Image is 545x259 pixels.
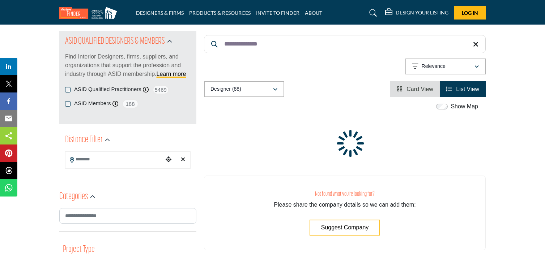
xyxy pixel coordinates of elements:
li: Card View [390,81,440,97]
a: INVITE TO FINDER [256,10,299,16]
label: ASID Qualified Practitioners [74,85,141,94]
button: Suggest Company [310,220,380,236]
input: Search Keyword [204,35,486,53]
h3: Not found what you're looking for? [219,190,471,198]
p: Relevance [422,63,446,70]
h5: DESIGN YOUR LISTING [396,9,448,16]
input: Search Category [59,208,196,224]
p: Find Interior Designers, firms, suppliers, and organizations that support the profession and indu... [65,52,191,78]
li: List View [440,81,486,97]
div: Clear search location [178,152,188,168]
input: ASID Qualified Practitioners checkbox [65,87,71,92]
h2: Categories [59,190,88,203]
span: 5469 [153,85,169,94]
a: Learn more [157,71,186,77]
a: View List [446,86,479,92]
h2: Distance Filter [65,134,103,147]
span: Please share the company details so we can add them: [274,202,416,208]
a: PRODUCTS & RESOURCES [189,10,251,16]
span: Suggest Company [321,224,369,230]
input: Search Location [65,152,163,167]
label: ASID Members [74,99,111,108]
div: DESIGN YOUR LISTING [385,9,448,17]
button: Relevance [405,59,486,74]
a: ABOUT [305,10,322,16]
h2: ASID QUALIFIED DESIGNERS & MEMBERS [65,35,165,48]
button: Project Type [63,243,95,256]
span: Log In [462,10,478,16]
button: Log In [454,6,486,20]
img: Site Logo [59,7,121,19]
span: Card View [406,86,433,92]
span: List View [456,86,479,92]
a: DESIGNERS & FIRMS [136,10,184,16]
p: Designer (88) [210,86,241,93]
label: Show Map [451,102,478,111]
button: Designer (88) [204,81,284,97]
div: Choose your current location [163,152,174,168]
input: ASID Members checkbox [65,101,71,107]
a: View Card [397,86,433,92]
span: 188 [122,99,139,108]
a: Search [362,7,382,19]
